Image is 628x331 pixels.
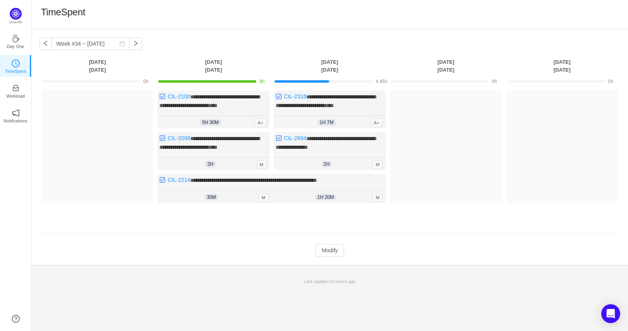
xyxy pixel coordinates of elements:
[9,20,22,25] p: Quantify
[12,87,20,94] a: icon: inboxWorkload
[7,43,24,50] p: Day One
[39,37,52,50] button: icon: left
[304,279,355,284] span: Last update:
[258,193,269,202] span: M
[284,135,307,141] a: CIL-2694
[12,109,20,117] i: icon: notification
[200,119,221,126] span: 5h 30m
[492,79,497,84] span: 0h
[376,79,387,84] span: 4.45h
[41,6,85,18] h1: TimeSpent
[329,279,356,284] span: 10 hours ago
[168,93,190,100] a: CIL-2100
[12,111,20,119] a: icon: notificationNotifications
[168,135,190,141] a: CIL-2098
[39,58,155,74] th: [DATE] [DATE]
[276,93,282,100] img: 10318
[504,58,620,74] th: [DATE] [DATE]
[10,8,22,20] img: Quantify
[608,79,613,84] span: 0h
[260,79,265,84] span: 8h
[315,194,336,200] span: 1h 20m
[12,84,20,92] i: icon: inbox
[12,35,20,43] i: icon: coffee
[120,41,125,46] i: icon: calendar
[321,161,332,167] span: 2h
[372,160,383,169] span: M
[159,93,166,100] img: 10318
[317,119,336,126] span: 1h 7m
[256,160,267,169] span: M
[315,244,344,257] button: Modify
[388,58,504,74] th: [DATE] [DATE]
[371,118,383,127] span: A+
[12,62,20,70] a: icon: clock-circleTimeSpent
[204,194,218,200] span: 30m
[12,37,20,45] a: icon: coffeeDay One
[372,193,383,202] span: M
[12,59,20,67] i: icon: clock-circle
[6,92,25,100] p: Workload
[205,161,215,167] span: 2h
[159,135,166,141] img: 10318
[155,58,271,74] th: [DATE] [DATE]
[168,177,190,183] a: CIL-2214
[276,135,282,141] img: 10318
[4,117,28,124] p: Notifications
[129,37,142,50] button: icon: right
[601,304,620,323] div: Open Intercom Messenger
[52,37,130,50] input: Select a week
[254,118,267,127] span: A+
[12,315,20,323] a: icon: question-circle
[284,93,307,100] a: CIL-2316
[272,58,388,74] th: [DATE] [DATE]
[143,79,148,84] span: 0h
[5,68,26,75] p: TimeSpent
[159,177,166,183] img: 10318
